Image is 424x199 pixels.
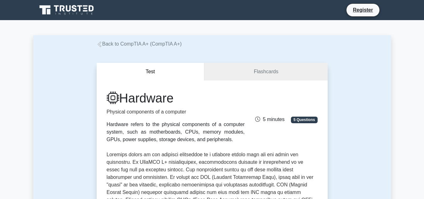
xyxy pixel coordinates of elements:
[107,108,245,116] p: Physical components of a computer
[291,117,317,123] span: 5 Questions
[97,63,205,81] button: Test
[204,63,327,81] a: Flashcards
[97,41,182,47] a: Back to CompTIA A+ (CompTIA A+)
[255,117,284,122] span: 5 minutes
[107,121,245,143] div: Hardware refers to the physical components of a computer system, such as motherboards, CPUs, memo...
[107,91,245,106] h1: Hardware
[349,6,377,14] a: Register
